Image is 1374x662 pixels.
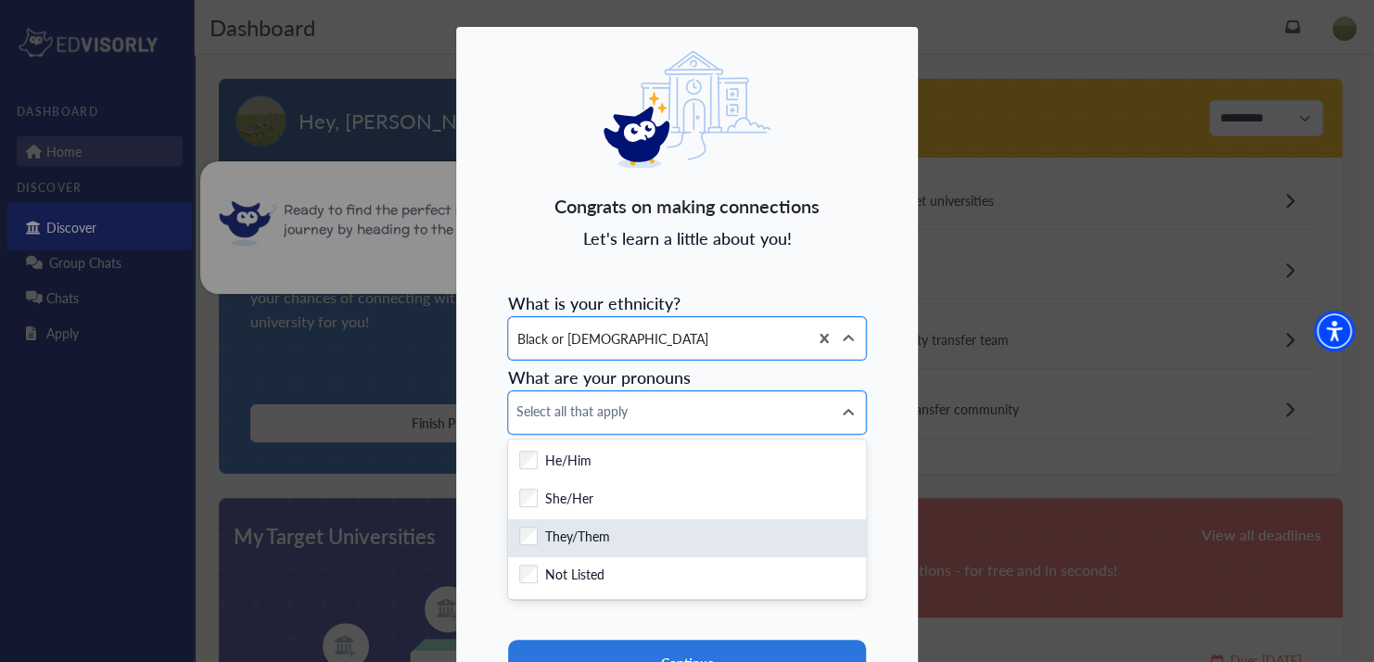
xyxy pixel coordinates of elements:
span: Select all that apply [516,401,824,421]
div: Accessibility Menu [1314,311,1355,351]
label: She/Her [545,489,593,512]
span: What is your ethnicity? [508,291,681,314]
label: They/Them [545,527,610,550]
span: Congrats on making connections [554,192,820,220]
span: What are your pronouns [508,365,691,388]
label: He/Him [545,451,592,474]
div: Black or [DEMOGRAPHIC_DATA] [509,318,808,359]
span: Let's learn a little about you! [583,227,792,249]
label: Not Listed [545,565,604,588]
img: eddy logo [604,51,770,169]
